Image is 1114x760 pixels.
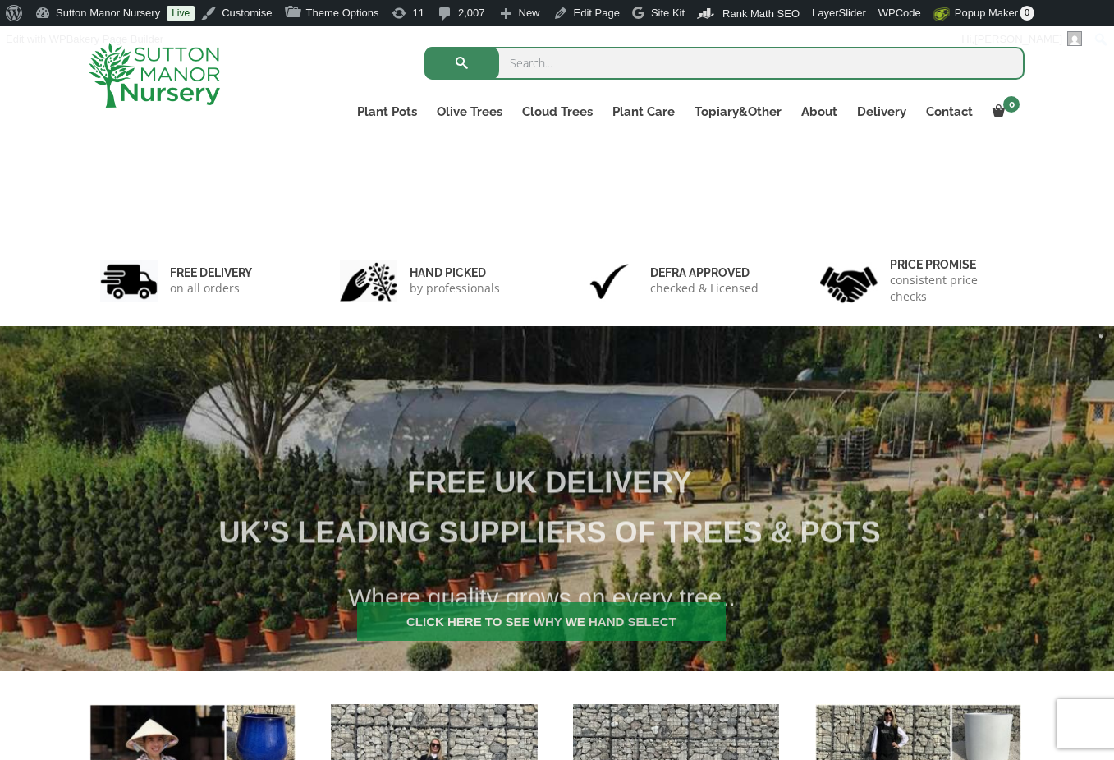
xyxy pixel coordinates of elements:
[974,33,1062,45] span: [PERSON_NAME]
[347,100,427,123] a: Plant Pots
[1003,96,1020,113] span: 0
[100,260,158,302] img: 1.jpg
[791,100,847,123] a: About
[847,100,916,123] a: Delivery
[580,260,638,302] img: 3.jpg
[650,280,759,297] p: checked & Licensed
[89,43,220,108] img: logo
[410,265,500,280] h6: hand picked
[427,100,512,123] a: Olive Trees
[167,6,195,21] a: Live
[340,260,397,302] img: 2.jpg
[890,272,1015,305] p: consistent price checks
[1020,6,1034,21] span: 0
[170,280,252,297] p: on all orders
[983,100,1025,123] a: 0
[651,7,685,19] span: Site Kit
[512,100,603,123] a: Cloud Trees
[685,100,791,123] a: Topiary&Other
[820,256,878,306] img: 4.jpg
[890,257,1015,272] h6: Price promise
[410,280,500,297] p: by professionals
[916,100,983,123] a: Contact
[603,100,685,123] a: Plant Care
[170,265,252,280] h6: FREE DELIVERY
[650,265,759,280] h6: Defra approved
[956,26,1089,53] a: Hi,
[722,7,800,20] span: Rank Math SEO
[424,47,1025,80] input: Search...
